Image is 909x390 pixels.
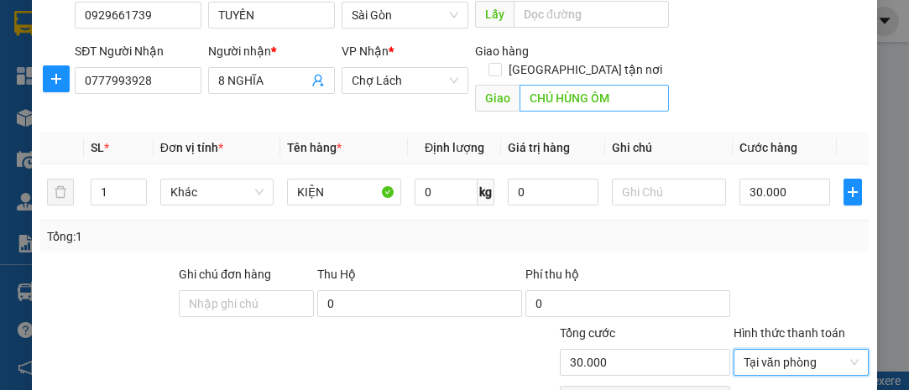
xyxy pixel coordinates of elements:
[612,179,726,205] input: Ghi Chú
[514,1,668,28] input: Dọc đường
[508,179,598,205] input: 0
[478,179,494,205] span: kg
[475,1,514,28] span: Lấy
[317,268,356,281] span: Thu Hộ
[47,179,74,205] button: delete
[287,141,342,154] span: Tên hàng
[44,72,69,86] span: plus
[159,22,346,39] div: VP [GEOGRAPHIC_DATA]
[475,44,529,58] span: Giao hàng
[508,141,570,154] span: Giá trị hàng
[311,74,325,87] span: user-add
[342,44,389,58] span: VP Nhận
[170,179,264,205] span: Khác
[525,265,730,290] div: Phí thu hộ
[844,179,862,205] button: plus
[154,71,352,108] td: [DOMAIN_NAME]
[502,60,669,79] span: [GEOGRAPHIC_DATA] tận nơi
[734,326,845,340] label: Hình thức thanh toán
[179,268,271,281] label: Ghi chú đơn hàng
[560,326,615,340] span: Tổng cước
[179,290,314,317] input: Ghi chú đơn hàng
[744,350,859,375] span: Tại văn phòng
[8,71,154,108] td: Nhà xe [PERSON_NAME]
[352,3,458,28] span: Sài Gòn
[425,141,484,154] span: Định lượng
[47,227,353,246] div: Tổng: 1
[520,85,668,112] input: Dọc đường
[159,2,346,22] div: [DATE] 07:36
[160,141,223,154] span: Đơn vị tính
[844,185,861,199] span: plus
[208,42,335,60] div: Người nhận
[287,179,401,205] input: VD: Bàn, Ghế
[352,68,458,93] span: Chợ Lách
[475,85,520,112] span: Giao
[43,65,70,92] button: plus
[739,141,797,154] span: Cước hàng
[91,141,104,154] span: SL
[75,42,201,60] div: SĐT Người Nhận
[605,132,733,164] th: Ghi chú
